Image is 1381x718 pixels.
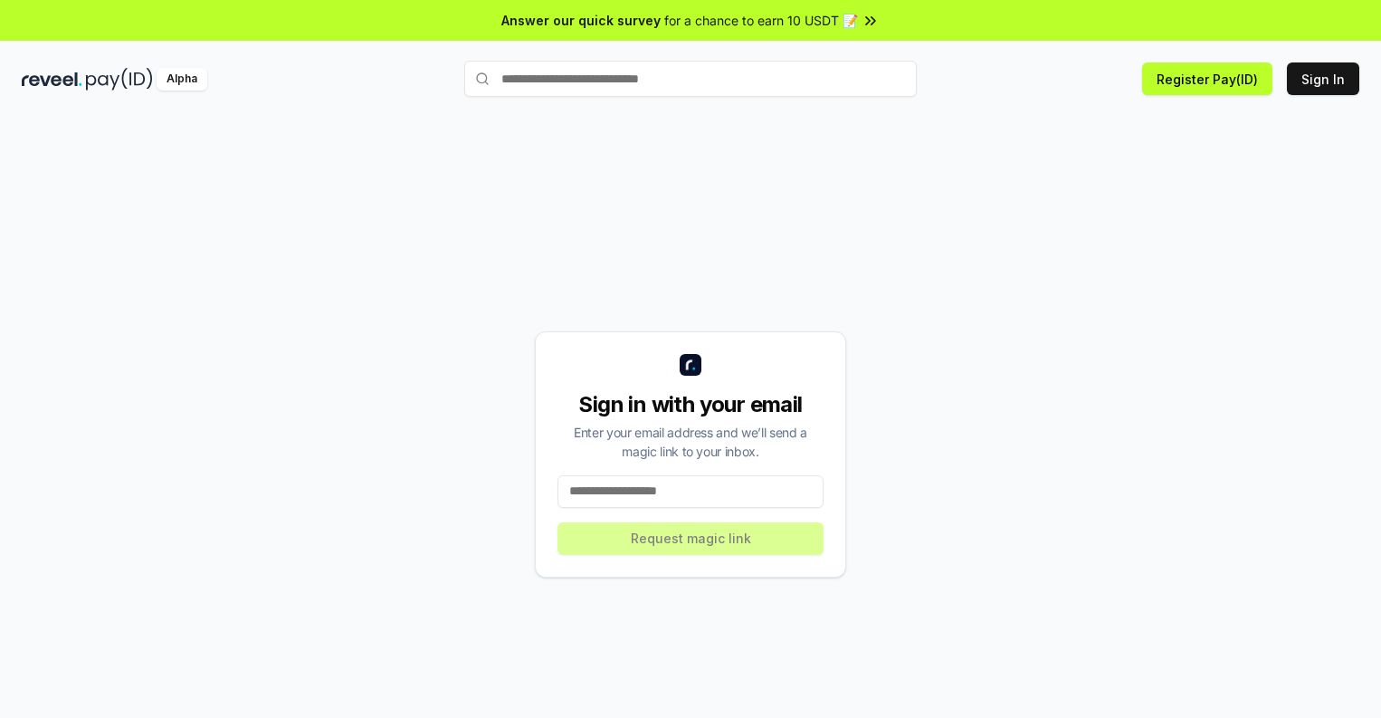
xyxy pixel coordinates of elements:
img: logo_small [680,354,701,376]
button: Register Pay(ID) [1142,62,1272,95]
div: Enter your email address and we’ll send a magic link to your inbox. [557,423,824,461]
span: for a chance to earn 10 USDT 📝 [664,11,858,30]
img: pay_id [86,68,153,91]
button: Sign In [1287,62,1359,95]
span: Answer our quick survey [501,11,661,30]
div: Sign in with your email [557,390,824,419]
img: reveel_dark [22,68,82,91]
div: Alpha [157,68,207,91]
